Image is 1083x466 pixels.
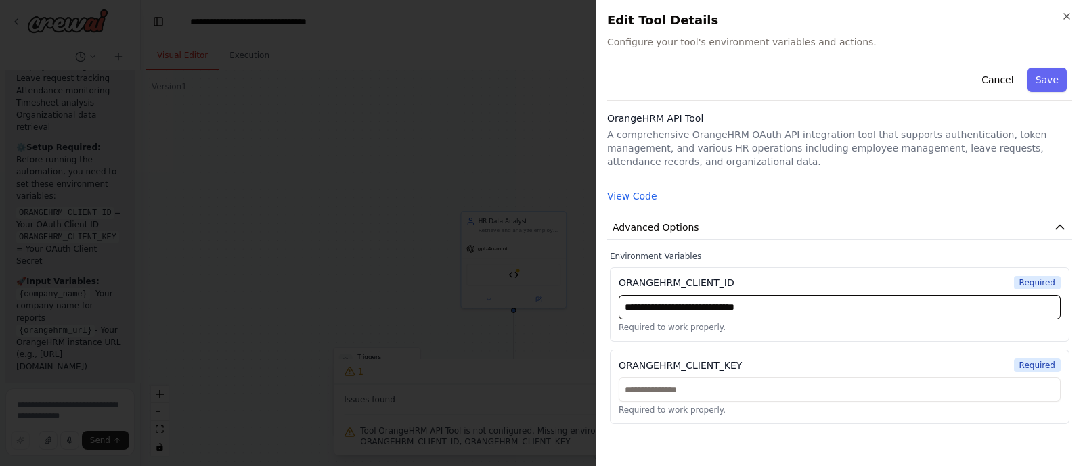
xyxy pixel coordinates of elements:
[619,322,1061,333] p: Required to work properly.
[610,251,1069,262] label: Environment Variables
[613,220,699,234] span: Advanced Options
[1014,358,1061,372] span: Required
[607,112,1072,125] h3: OrangeHRM API Tool
[607,215,1072,240] button: Advanced Options
[619,358,742,372] div: ORANGEHRM_CLIENT_KEY
[607,35,1072,49] span: Configure your tool's environment variables and actions.
[607,189,657,203] button: View Code
[619,404,1061,415] p: Required to work properly.
[607,11,1072,30] h2: Edit Tool Details
[973,68,1021,92] button: Cancel
[607,128,1072,168] p: A comprehensive OrangeHRM OAuth API integration tool that supports authentication, token manageme...
[1027,68,1067,92] button: Save
[1014,276,1061,289] span: Required
[619,276,734,289] div: ORANGEHRM_CLIENT_ID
